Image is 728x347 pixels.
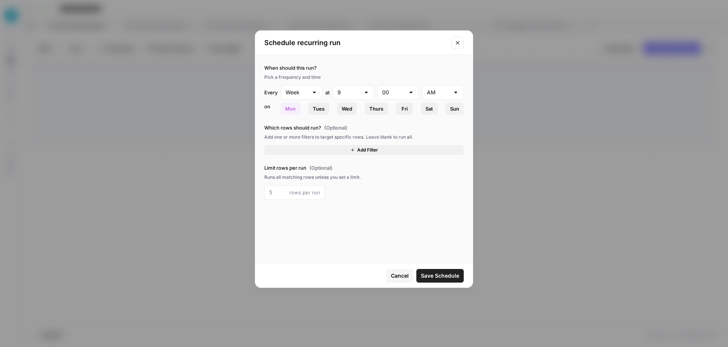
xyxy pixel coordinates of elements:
label: Limit rows per run [264,164,464,172]
button: Add Filter [264,145,464,155]
span: rows per run [289,189,320,196]
span: Wed [342,105,352,113]
span: (Optional) [309,164,333,172]
label: When should this run? [264,64,464,72]
span: Mon [285,105,296,113]
button: Save Schedule [416,269,464,283]
div: Every [264,89,278,96]
label: Which rows should run? [264,124,464,131]
button: Mon [281,103,300,115]
button: Fri [396,103,413,115]
button: Thurs [365,103,388,115]
span: Fri [402,105,408,113]
span: (Optional) [324,124,347,131]
button: Sun [446,103,464,115]
input: 00 [382,89,405,96]
input: 5 [269,189,286,196]
button: Sat [421,103,438,115]
span: Sat [425,105,433,113]
span: Cancel [391,272,409,280]
div: on [264,103,278,115]
input: AM [427,89,450,96]
button: Close modal [452,37,464,49]
h2: Schedule recurring run [264,38,447,48]
button: Tues [308,103,329,115]
button: Wed [337,103,357,115]
span: Add Filter [357,147,378,153]
div: Add one or more filters to target specific rows. Leave blank to run all. [264,134,464,141]
div: at [325,89,329,96]
input: 9 [337,89,360,96]
div: Runs all matching rows unless you set a limit. [264,174,464,181]
input: Week [286,89,308,96]
span: Thurs [369,105,383,113]
button: Cancel [386,269,413,283]
span: Save Schedule [421,272,459,280]
div: Pick a frequency and time [264,74,464,81]
span: Tues [313,105,325,113]
span: Sun [450,105,459,113]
